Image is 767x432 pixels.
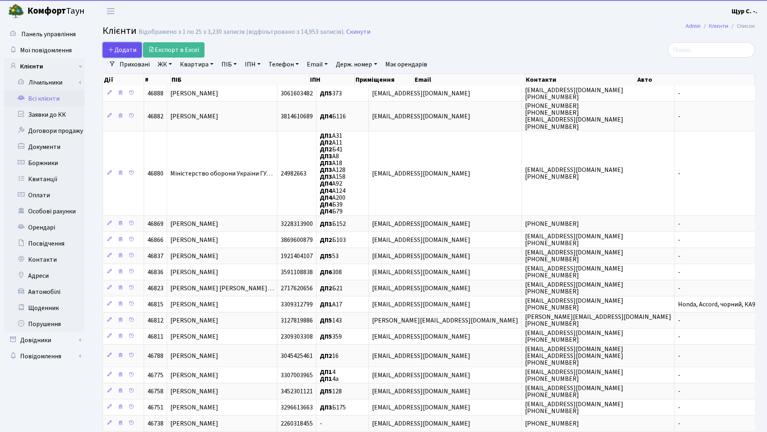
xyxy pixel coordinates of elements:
[147,403,163,412] span: 46751
[320,368,332,376] b: ДП1
[382,58,430,71] a: Має орендарів
[525,219,579,228] span: [PHONE_NUMBER]
[678,403,680,412] span: -
[372,89,470,98] span: [EMAIL_ADDRESS][DOMAIN_NAME]
[147,169,163,178] span: 46880
[372,387,470,396] span: [EMAIL_ADDRESS][DOMAIN_NAME]
[320,89,342,98] span: 373
[170,252,218,260] span: [PERSON_NAME]
[281,316,313,325] span: 3127819886
[372,112,470,121] span: [EMAIL_ADDRESS][DOMAIN_NAME]
[525,74,636,85] th: Контакти
[281,219,313,228] span: 3228313900
[320,200,332,209] b: ДП4
[281,387,313,396] span: 3452301121
[320,351,339,360] span: 16
[4,58,85,74] a: Клієнти
[320,284,343,293] span: Б21
[320,368,339,383] span: 4 4а
[320,138,332,147] b: ДП2
[4,300,85,316] a: Щоденник
[320,89,332,98] b: ДП5
[678,89,680,98] span: -
[103,24,136,38] span: Клієнти
[678,332,680,341] span: -
[155,58,175,71] a: ЖК
[281,236,313,244] span: 3869600879
[686,22,701,30] a: Admin
[372,252,470,260] span: [EMAIL_ADDRESS][DOMAIN_NAME]
[709,22,728,30] a: Клієнти
[637,74,755,85] th: Авто
[320,284,332,293] b: ДП2
[678,252,680,260] span: -
[320,172,332,181] b: ДП3
[525,384,623,399] span: [EMAIL_ADDRESS][DOMAIN_NAME] [PHONE_NUMBER]
[732,6,757,16] a: Щур С. -.
[728,22,755,31] li: Список
[320,332,342,341] span: 359
[333,58,380,71] a: Держ. номер
[320,180,332,188] b: ДП4
[281,89,313,98] span: 3061603482
[147,284,163,293] span: 46823
[218,58,240,71] a: ПІБ
[525,232,623,248] span: [EMAIL_ADDRESS][DOMAIN_NAME] [PHONE_NUMBER]
[147,252,163,260] span: 46837
[281,284,313,293] span: 2717620656
[320,219,346,228] span: Б152
[147,351,163,360] span: 46788
[4,236,85,252] a: Посвідчення
[320,165,332,174] b: ДП3
[678,268,680,277] span: -
[372,219,470,228] span: [EMAIL_ADDRESS][DOMAIN_NAME]
[525,264,623,280] span: [EMAIL_ADDRESS][DOMAIN_NAME] [PHONE_NUMBER]
[4,252,85,268] a: Контакти
[320,351,332,360] b: ДП2
[170,284,274,293] span: [PERSON_NAME] [PERSON_NAME]…
[147,419,163,428] span: 46738
[21,30,76,39] span: Панель управління
[4,203,85,219] a: Особові рахунки
[372,403,470,412] span: [EMAIL_ADDRESS][DOMAIN_NAME]
[170,169,273,178] span: Міністерство оборони України ГУ…
[525,165,623,181] span: [EMAIL_ADDRESS][DOMAIN_NAME] [PHONE_NUMBER]
[678,284,680,293] span: -
[170,351,218,360] span: [PERSON_NAME]
[147,371,163,380] span: 46775
[525,312,671,328] span: [PERSON_NAME][EMAIL_ADDRESS][DOMAIN_NAME] [PHONE_NUMBER]
[668,42,755,58] input: Пошук...
[678,419,680,428] span: -
[320,112,346,121] span: Б116
[320,300,332,309] b: ДП1
[678,371,680,380] span: -
[170,371,218,380] span: [PERSON_NAME]
[320,252,339,260] span: 53
[372,300,470,309] span: [EMAIL_ADDRESS][DOMAIN_NAME]
[678,351,680,360] span: -
[320,268,342,277] span: 308
[304,58,331,71] a: Email
[147,332,163,341] span: 46811
[525,86,623,101] span: [EMAIL_ADDRESS][DOMAIN_NAME] [PHONE_NUMBER]
[372,169,470,178] span: [EMAIL_ADDRESS][DOMAIN_NAME]
[27,4,85,18] span: Таун
[20,46,72,55] span: Мої повідомлення
[320,403,332,412] b: ДП3
[320,145,332,154] b: ДП2
[139,28,345,36] div: Відображено з 1 по 25 з 3,230 записів (відфільтровано з 14,953 записів).
[281,252,313,260] span: 1921404107
[4,284,85,300] a: Автомобілі
[265,58,302,71] a: Телефон
[147,112,163,121] span: 46882
[281,300,313,309] span: 3309312799
[281,403,313,412] span: 3296613663
[4,219,85,236] a: Орендарі
[525,248,623,264] span: [EMAIL_ADDRESS][DOMAIN_NAME] [PHONE_NUMBER]
[144,74,171,85] th: #
[281,268,313,277] span: 3591108838
[147,236,163,244] span: 46866
[170,387,218,396] span: [PERSON_NAME]
[4,268,85,284] a: Адреси
[320,316,332,325] b: ДП5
